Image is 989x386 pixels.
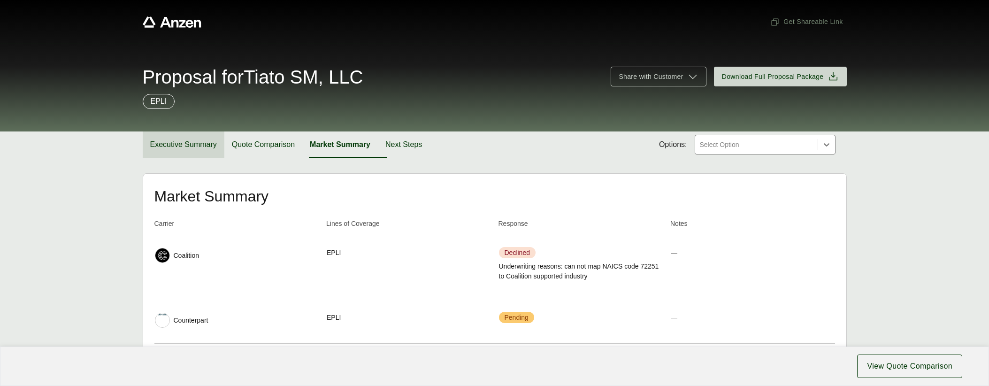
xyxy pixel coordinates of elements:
span: Share with Customer [619,72,683,82]
a: Anzen website [143,16,201,28]
p: EPLI [151,96,167,107]
button: Get Shareable Link [767,13,846,31]
span: Coalition [174,251,199,261]
button: Executive Summary [143,131,224,158]
img: Counterpart logo [155,313,169,316]
span: — [671,314,677,321]
span: View Quote Comparison [867,361,952,372]
span: — [671,249,677,256]
span: Proposal for Tiato SM, LLC [143,68,363,86]
span: Declined [499,247,536,258]
button: Share with Customer [611,67,706,86]
span: EPLI [327,313,341,323]
h2: Market Summary [154,189,835,204]
span: Pending [499,312,534,323]
span: EPLI [327,248,341,258]
span: Download Full Proposal Package [722,72,824,82]
button: Download Full Proposal Package [714,67,847,86]
th: Carrier [154,219,319,232]
button: Quote Comparison [224,131,302,158]
button: Next Steps [378,131,429,158]
span: Options: [659,139,687,150]
img: Coalition logo [155,248,169,262]
button: View Quote Comparison [857,355,962,378]
th: Lines of Coverage [326,219,491,232]
span: Get Shareable Link [770,17,843,27]
span: Counterpart [174,316,208,325]
span: Underwriting reasons: can not map NAICS code 72251 to Coalition supported industry [499,262,663,281]
th: Response [498,219,663,232]
button: Market Summary [302,131,378,158]
th: Notes [670,219,835,232]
